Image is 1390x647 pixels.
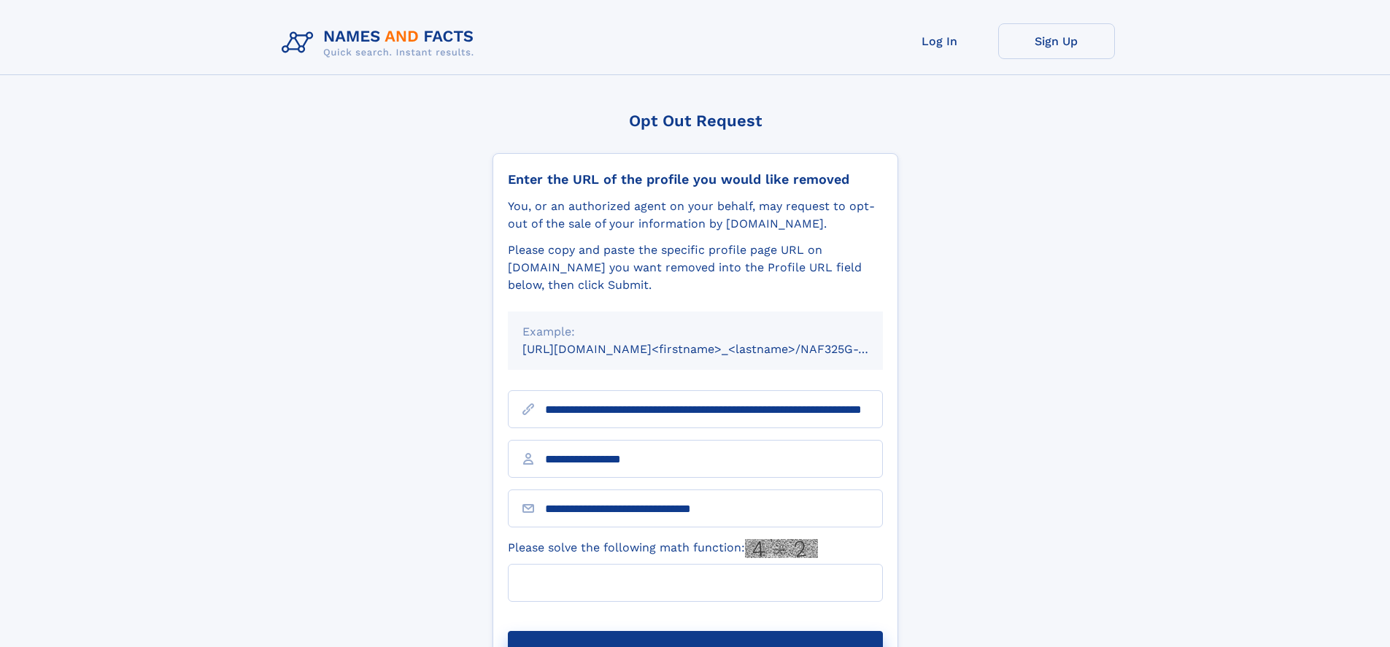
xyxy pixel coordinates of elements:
div: Opt Out Request [493,112,898,130]
a: Log In [881,23,998,59]
img: Logo Names and Facts [276,23,486,63]
small: [URL][DOMAIN_NAME]<firstname>_<lastname>/NAF325G-xxxxxxxx [522,342,911,356]
div: You, or an authorized agent on your behalf, may request to opt-out of the sale of your informatio... [508,198,883,233]
a: Sign Up [998,23,1115,59]
label: Please solve the following math function: [508,539,818,558]
div: Enter the URL of the profile you would like removed [508,171,883,187]
div: Example: [522,323,868,341]
div: Please copy and paste the specific profile page URL on [DOMAIN_NAME] you want removed into the Pr... [508,241,883,294]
